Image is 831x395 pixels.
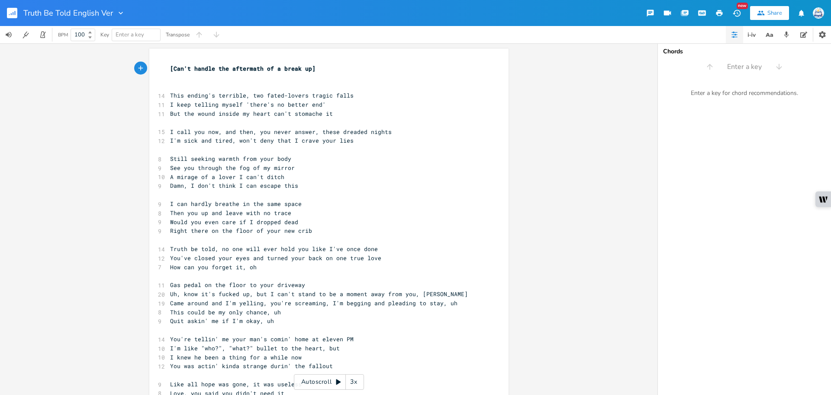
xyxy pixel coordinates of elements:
span: This could be my only chance, uh [170,308,281,316]
span: A mirage of a lover I can't ditch [170,173,284,181]
div: Key [100,32,109,37]
span: See you through the fog of my mirror [170,164,295,172]
span: [Can't handle the aftermath of a break up] [170,65,316,72]
span: Truth be told, no one will ever hold you like I've once done [170,245,378,253]
span: Uh, know it's fucked up, but I can't stand to be a moment away from you, [PERSON_NAME] [170,290,468,298]
span: Came around and I'm yelling, you're screaming, I'm begging and pleading to stay, uh [170,299,457,307]
div: New [737,3,748,9]
span: Quit askin' me if I'm okay, uh [170,317,274,325]
span: You've closed your eyes and turned your back on one true love [170,254,381,262]
span: Enter a key [727,62,762,72]
span: This ending's terrible, two fated-lovers tragic falls [170,91,354,99]
span: Then you up and leave with no trace [170,209,291,217]
span: Enter a key [116,31,144,39]
span: I can hardly breathe in the same space [170,200,302,208]
span: I keep telling myself 'there's no better end' [170,101,326,108]
img: Sign In [813,7,824,19]
button: Share [750,6,789,20]
div: Autoscroll [294,374,364,390]
div: 3x [346,374,361,390]
span: Right there on the floor of your new crib [170,227,312,235]
div: Enter a key for chord recommendations. [658,84,831,102]
span: But the wound inside my heart can't stomache it [170,110,333,118]
span: I'm like "who?", "what?" bullet to the heart, but [170,344,340,352]
span: How can you forget it, oh [170,263,257,271]
span: Like all hope was gone, it was useless [170,380,302,388]
span: Still seeking warmth from your body [170,155,291,163]
div: Share [767,9,782,17]
div: Transpose [166,32,190,37]
div: Chords [663,49,826,55]
span: Truth Be Told English Ver [23,9,113,17]
span: You was actin' kinda strange durin' the fallout [170,362,333,370]
span: Damn, I don't think I can escape this [170,182,298,189]
span: Would you even care if I dropped dead [170,218,298,226]
div: BPM [58,33,68,37]
span: I call you now, and then, you never answer, these dreaded nights [170,128,392,136]
span: Gas pedal on the floor to your driveway [170,281,305,289]
span: I'm sick and tired, won't deny that I crave your lies [170,137,354,144]
span: I knew he been a thing for a while now [170,353,302,361]
span: You're tellin' me your man's comin' home at eleven PM [170,335,354,343]
button: New [728,5,745,21]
